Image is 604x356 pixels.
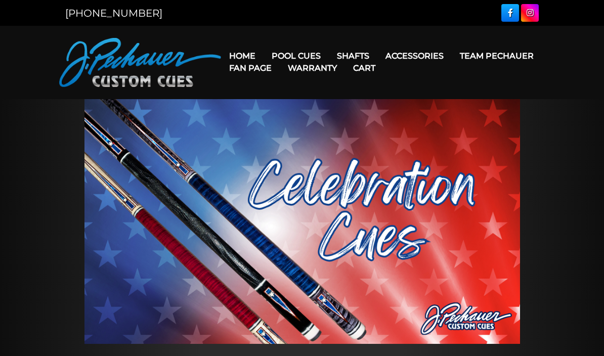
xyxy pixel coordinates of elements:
a: Shafts [329,43,377,69]
a: Home [221,43,264,69]
img: Pechauer Custom Cues [59,38,221,87]
a: Cart [345,55,383,81]
a: Team Pechauer [452,43,542,69]
a: Accessories [377,43,452,69]
a: Pool Cues [264,43,329,69]
a: [PHONE_NUMBER] [65,7,162,19]
a: Warranty [280,55,345,81]
a: Fan Page [221,55,280,81]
